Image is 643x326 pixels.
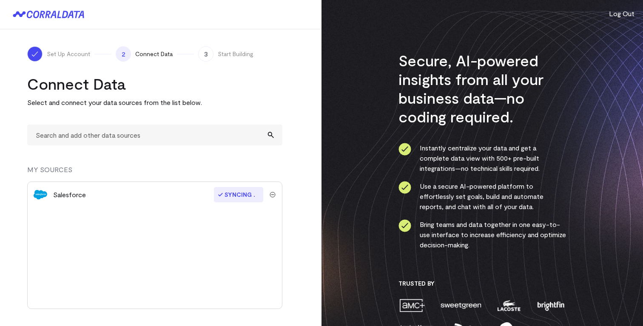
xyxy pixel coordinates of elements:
img: amc-0b11a8f1.png [398,298,426,313]
span: Set Up Account [47,50,90,58]
li: Instantly centralize your data and get a complete data view with 500+ pre-built integrations—no t... [398,143,566,173]
img: salesforce-aa4b4df5.svg [34,188,47,201]
span: Start Building [218,50,253,58]
img: sweetgreen-1d1fb32c.png [440,298,482,313]
img: trash-40e54a27.svg [270,192,276,198]
img: ico-check-white-5ff98cb1.svg [31,50,39,58]
h3: Trusted By [398,280,566,287]
span: 2 [116,46,131,62]
img: ico-check-circle-4b19435c.svg [398,181,411,194]
li: Bring teams and data together in one easy-to-use interface to increase efficiency and optimize de... [398,219,566,250]
img: lacoste-7a6b0538.png [496,298,521,313]
img: brightfin-a251e171.png [535,298,566,313]
img: ico-check-circle-4b19435c.svg [398,143,411,156]
button: Log Out [609,9,634,19]
span: Connect Data [135,50,173,58]
div: MY SOURCES [27,164,282,181]
span: Syncing [214,187,263,202]
span: 3 [198,46,213,62]
img: ico-check-circle-4b19435c.svg [398,219,411,232]
div: Salesforce [53,190,86,200]
p: Select and connect your data sources from the list below. [27,97,282,108]
h3: Secure, AI-powered insights from all your business data—no coding required. [398,51,566,126]
input: Search and add other data sources [27,125,282,145]
li: Use a secure AI-powered platform to effortlessly set goals, build and automate reports, and chat ... [398,181,566,212]
h2: Connect Data [27,74,282,93]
